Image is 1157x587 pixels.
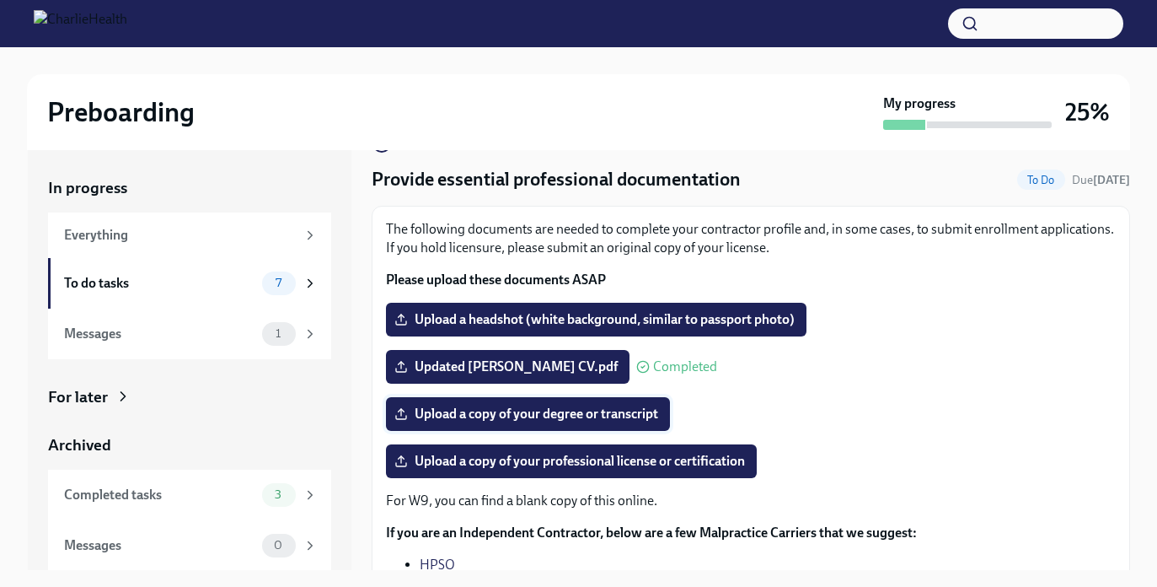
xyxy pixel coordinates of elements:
[64,226,296,245] div: Everything
[264,539,292,552] span: 0
[265,488,292,501] span: 3
[386,444,757,478] label: Upload a copy of your professional license or certification
[48,213,331,258] a: Everything
[398,406,658,423] span: Upload a copy of your degree or transcript
[386,220,1116,257] p: The following documents are needed to complete your contractor profile and, in some cases, to sub...
[47,95,195,129] h2: Preboarding
[1065,97,1110,127] h3: 25%
[34,10,127,37] img: CharlieHealth
[386,525,917,541] strong: If you are an Independent Contractor, below are a few Malpractice Carriers that we suggest:
[1072,173,1130,187] span: Due
[48,434,331,456] a: Archived
[64,274,255,293] div: To do tasks
[64,486,255,504] div: Completed tasks
[48,470,331,520] a: Completed tasks3
[386,350,629,384] label: Updated [PERSON_NAME] CV.pdf
[398,358,618,375] span: Updated [PERSON_NAME] CV.pdf
[420,557,455,573] a: HPSO
[398,453,745,470] span: Upload a copy of your professional license or certification
[1093,173,1130,187] strong: [DATE]
[48,386,108,408] div: For later
[265,277,292,289] span: 7
[48,258,331,309] a: To do tasks7
[1072,172,1130,188] span: August 25th, 2025 09:00
[48,386,331,408] a: For later
[48,520,331,571] a: Messages0
[653,360,717,374] span: Completed
[64,325,255,343] div: Messages
[265,327,291,340] span: 1
[1017,174,1065,186] span: To Do
[64,536,255,555] div: Messages
[48,309,331,359] a: Messages1
[372,167,741,192] h4: Provide essential professional documentation
[386,397,670,431] label: Upload a copy of your degree or transcript
[883,94,956,113] strong: My progress
[386,272,606,288] strong: Please upload these documents ASAP
[48,177,331,199] a: In progress
[386,303,806,337] label: Upload a headshot (white background, similar to passport photo)
[386,492,1116,510] p: For W9, you can find a blank copy of this online.
[398,311,795,328] span: Upload a headshot (white background, similar to passport photo)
